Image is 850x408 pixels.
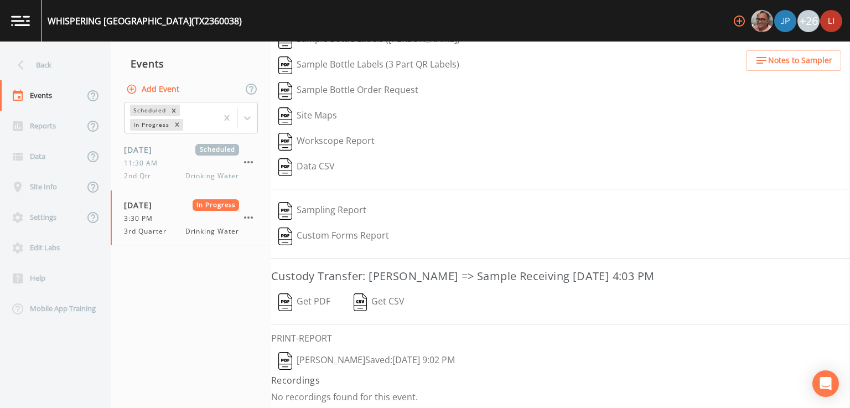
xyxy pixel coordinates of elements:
[346,290,412,315] button: Get CSV
[48,14,242,28] div: WHISPERING [GEOGRAPHIC_DATA] (TX2360038)
[271,374,850,387] h4: Recordings
[271,104,344,129] button: Site Maps
[820,10,842,32] img: e1cb15338d9faa5df36971f19308172f
[11,16,30,26] img: logo
[774,10,796,32] img: 41241ef155101aa6d92a04480b0d0000
[130,119,171,131] div: In Progress
[124,79,184,100] button: Add Event
[124,144,160,156] span: [DATE]
[185,226,239,236] span: Drinking Water
[195,144,239,156] span: Scheduled
[278,56,292,74] img: svg%3e
[111,190,271,246] a: [DATE]In Progress3:30 PM3rd QuarterDrinking Water
[746,50,841,71] button: Notes to Sampler
[278,133,292,151] img: svg%3e
[751,10,773,32] img: e2d790fa78825a4bb76dcb6ab311d44c
[797,10,820,32] div: +26
[278,82,292,100] img: svg%3e
[271,198,374,224] button: Sampling Report
[271,290,338,315] button: Get PDF
[193,199,240,211] span: In Progress
[171,119,183,131] div: Remove In Progress
[271,53,467,78] button: Sample Bottle Labels (3 Part QR Labels)
[750,10,774,32] div: Mike Franklin
[278,228,292,245] img: svg%3e
[185,171,239,181] span: Drinking Water
[124,226,173,236] span: 3rd Quarter
[278,107,292,125] img: svg%3e
[168,105,180,116] div: Remove Scheduled
[812,370,839,397] div: Open Intercom Messenger
[271,78,426,104] button: Sample Bottle Order Request
[111,50,271,78] div: Events
[124,214,159,224] span: 3:30 PM
[271,333,850,344] h6: PRINT-REPORT
[271,154,342,180] button: Data CSV
[278,202,292,220] img: svg%3e
[124,171,158,181] span: 2nd Qtr
[111,135,271,190] a: [DATE]Scheduled11:30 AM2nd QtrDrinking Water
[768,54,832,68] span: Notes to Sampler
[271,267,850,285] h3: Custody Transfer: [PERSON_NAME] => Sample Receiving [DATE] 4:03 PM
[124,158,164,168] span: 11:30 AM
[271,224,396,249] button: Custom Forms Report
[130,105,168,116] div: Scheduled
[271,129,382,154] button: Workscope Report
[278,352,292,370] img: svg%3e
[278,293,292,311] img: svg%3e
[278,158,292,176] img: svg%3e
[271,348,462,374] button: [PERSON_NAME]Saved:[DATE] 9:02 PM
[124,199,160,211] span: [DATE]
[774,10,797,32] div: Joshua gere Paul
[354,293,367,311] img: svg%3e
[271,391,850,402] p: No recordings found for this event.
